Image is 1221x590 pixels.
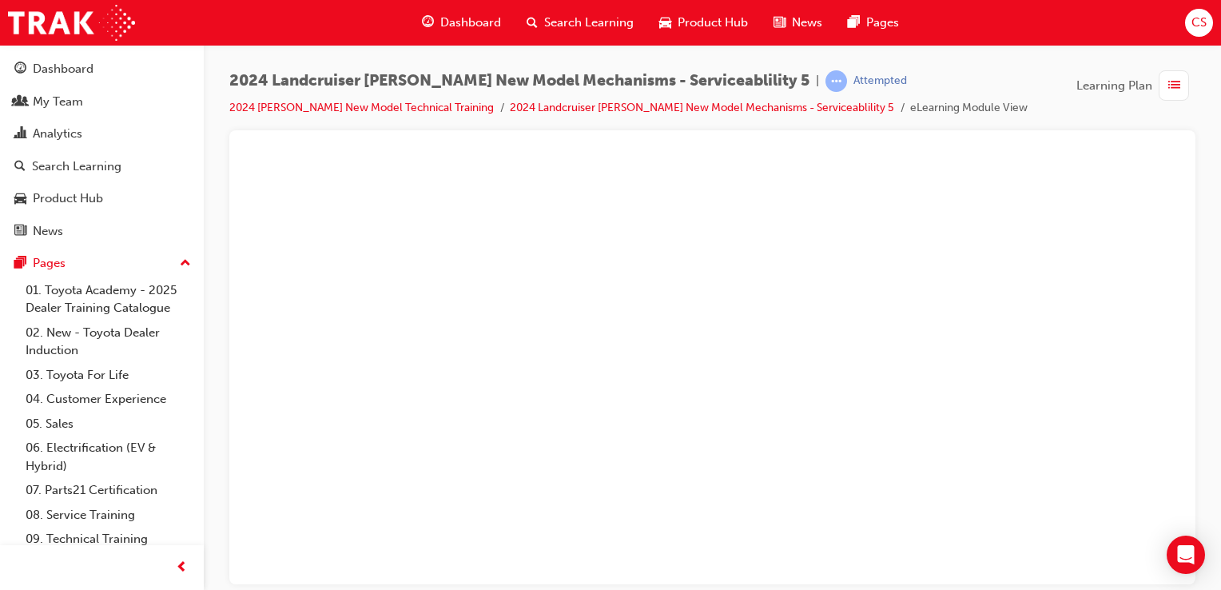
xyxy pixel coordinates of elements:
a: Search Learning [6,152,197,181]
div: News [33,222,63,241]
span: up-icon [180,253,191,274]
a: 06. Electrification (EV & Hybrid) [19,436,197,478]
a: 07. Parts21 Certification [19,478,197,503]
div: Pages [33,254,66,273]
span: guage-icon [14,62,26,77]
a: pages-iconPages [835,6,912,39]
button: Learning Plan [1076,70,1195,101]
span: prev-icon [176,558,188,578]
a: Analytics [6,119,197,149]
span: Pages [866,14,899,32]
div: My Team [33,93,83,111]
span: search-icon [14,160,26,174]
button: DashboardMy TeamAnalyticsSearch LearningProduct HubNews [6,51,197,249]
span: search-icon [527,13,538,33]
img: Trak [8,5,135,41]
a: 2024 Landcruiser [PERSON_NAME] New Model Mechanisms - Serviceablility 5 [510,101,894,114]
a: search-iconSearch Learning [514,6,646,39]
span: news-icon [774,13,785,33]
button: Pages [6,249,197,278]
span: Learning Plan [1076,77,1152,95]
a: 01. Toyota Academy - 2025 Dealer Training Catalogue [19,278,197,321]
span: learningRecordVerb_ATTEMPT-icon [825,70,847,92]
div: Search Learning [32,157,121,176]
div: Open Intercom Messenger [1167,536,1205,574]
span: CS [1191,14,1207,32]
span: car-icon [14,192,26,206]
div: Dashboard [33,60,93,78]
a: 2024 [PERSON_NAME] New Model Technical Training [229,101,494,114]
button: CS [1185,9,1213,37]
span: Search Learning [544,14,634,32]
div: Attempted [853,74,907,89]
a: 04. Customer Experience [19,387,197,412]
a: 05. Sales [19,412,197,437]
span: pages-icon [14,257,26,271]
a: 03. Toyota For Life [19,363,197,388]
div: Product Hub [33,189,103,208]
span: | [816,72,819,90]
span: car-icon [659,13,671,33]
a: 09. Technical Training [19,527,197,552]
span: news-icon [14,225,26,239]
a: Product Hub [6,184,197,213]
a: car-iconProduct Hub [646,6,761,39]
span: chart-icon [14,127,26,142]
a: Dashboard [6,54,197,84]
a: News [6,217,197,246]
a: guage-iconDashboard [409,6,514,39]
li: eLearning Module View [910,99,1028,118]
span: 2024 Landcruiser [PERSON_NAME] New Model Mechanisms - Serviceablility 5 [229,72,809,90]
span: guage-icon [422,13,434,33]
div: Analytics [33,125,82,143]
a: 02. New - Toyota Dealer Induction [19,321,197,363]
span: Product Hub [678,14,748,32]
span: list-icon [1168,76,1180,96]
a: 08. Service Training [19,503,197,528]
span: pages-icon [848,13,860,33]
span: people-icon [14,95,26,110]
a: My Team [6,87,197,117]
span: Dashboard [440,14,501,32]
a: news-iconNews [761,6,835,39]
span: News [792,14,822,32]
